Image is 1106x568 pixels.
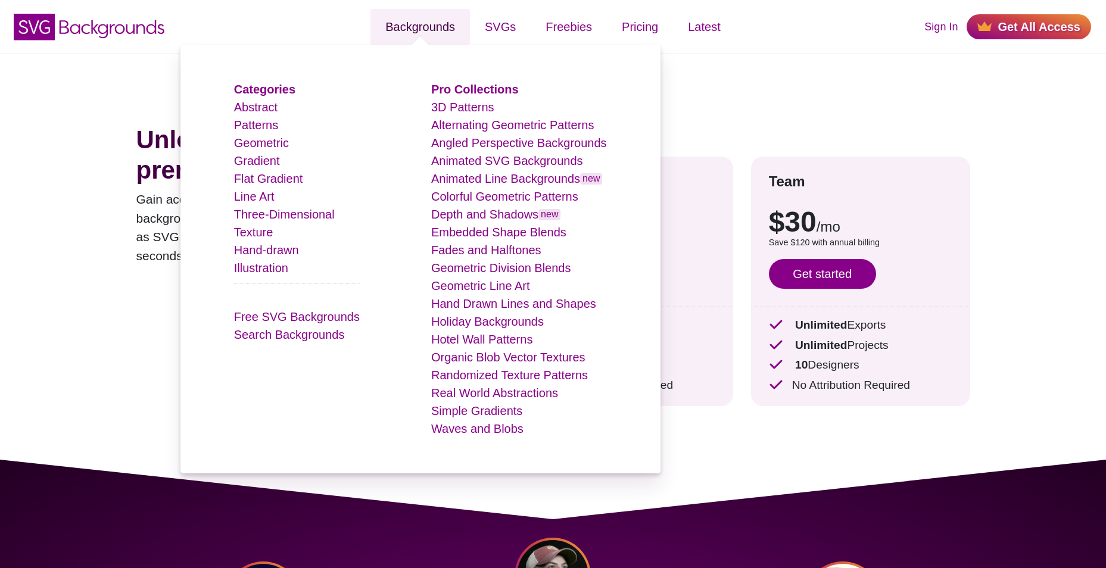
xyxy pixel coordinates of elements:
[769,377,952,394] p: No Attribution Required
[817,219,840,235] span: /mo
[795,339,847,351] strong: Unlimited
[431,351,585,364] a: Organic Blob Vector Textures
[431,190,578,203] a: Colorful Geometric Patterns
[234,172,303,185] a: Flat Gradient
[234,83,295,96] a: Categories
[234,261,288,274] a: Illustration
[431,154,583,167] a: Animated SVG Backgrounds
[136,125,478,185] h1: Unlock access to all our premium graphics
[924,19,958,35] a: Sign In
[431,208,561,221] a: Depth and Shadowsnew
[431,136,607,149] a: Angled Perspective Backgrounds
[769,337,952,354] p: Projects
[431,226,566,239] a: Embedded Shape Blends
[234,136,289,149] a: Geometric
[431,279,530,292] a: Geometric Line Art
[431,404,522,417] a: Simple Gradients
[769,173,805,189] strong: Team
[538,209,560,220] span: new
[431,422,524,435] a: Waves and Blobs
[531,9,607,45] a: Freebies
[234,244,299,257] a: Hand-drawn
[370,9,470,45] a: Backgrounds
[795,319,847,331] strong: Unlimited
[136,190,478,265] p: Gain access to thousands of premium SVGs, including backgrounds, icons, doodles, and more. Everyt...
[607,9,673,45] a: Pricing
[431,83,519,96] a: Pro Collections
[580,173,602,185] span: new
[769,208,952,236] p: $30
[234,328,345,341] a: Search Backgrounds
[769,236,952,249] p: Save $120 with annual billing
[795,358,808,371] strong: 10
[234,226,273,239] a: Texture
[431,333,532,346] a: Hotel Wall Patterns
[673,9,735,45] a: Latest
[234,190,275,203] a: Line Art
[234,101,278,114] a: Abstract
[769,317,952,334] p: Exports
[967,14,1091,39] a: Get All Access
[431,101,494,114] a: 3D Patterns
[234,208,335,221] a: Three-Dimensional
[431,297,596,310] a: Hand Drawn Lines and Shapes
[431,369,588,382] a: Randomized Texture Patterns
[234,310,360,323] a: Free SVG Backgrounds
[470,9,531,45] a: SVGs
[431,315,544,328] a: Holiday Backgrounds
[431,386,558,400] a: Real World Abstractions
[431,244,541,257] a: Fades and Halftones
[431,172,603,185] a: Animated Line Backgroundsnew
[769,357,952,374] p: Designers
[431,118,594,132] a: Alternating Geometric Patterns
[769,259,876,289] a: Get started
[234,154,280,167] a: Gradient
[234,118,278,132] a: Patterns
[431,261,571,274] a: Geometric Division Blends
